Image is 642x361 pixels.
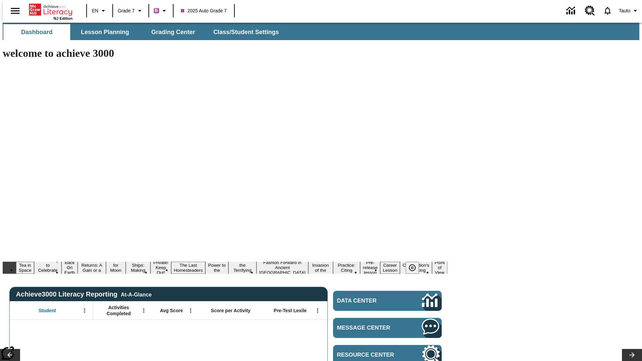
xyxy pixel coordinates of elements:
[16,290,152,298] span: Achieve3000 Literacy Reporting
[432,259,447,276] button: Slide 17 Point of View
[92,7,98,14] span: EN
[5,1,25,21] button: Open side menu
[81,28,129,36] span: Lesson Planning
[29,2,73,20] div: Home
[38,308,56,314] span: Student
[360,259,380,276] button: Slide 14 Pre-release lesson
[337,352,402,358] span: Resource Center
[62,259,78,276] button: Slide 3 Back On Earth
[622,349,642,361] button: Lesson carousel, Next
[274,308,307,314] span: Pre-Test Lexile
[406,262,419,274] button: Pause
[228,257,256,279] button: Slide 10 Attack of the Terrifying Tomatoes
[115,5,146,17] button: Grade: Grade 7, Select a grade
[3,47,447,59] h1: welcome to achieve 3000
[3,24,285,40] div: SubNavbar
[106,257,126,279] button: Slide 5 Time for Moon Rules?
[337,325,402,331] span: Message Center
[400,257,432,279] button: Slide 16 The Constitution's Balancing Act
[3,24,70,40] button: Dashboard
[21,28,52,36] span: Dashboard
[140,24,207,40] button: Grading Center
[333,257,360,279] button: Slide 13 Mixed Practice: Citing Evidence
[29,3,73,16] a: Home
[208,24,284,40] button: Class/Student Settings
[186,306,196,316] button: Open Menu
[160,308,183,314] span: Avg Score
[406,262,426,274] div: Pause
[3,23,639,40] div: SubNavbar
[211,308,251,314] span: Score per Activity
[213,28,279,36] span: Class/Student Settings
[151,5,171,17] button: Boost Class color is purple. Change class color
[121,290,151,298] div: At-A-Glance
[53,16,73,20] span: NJ Edition
[181,7,227,14] span: 2025 Auto Grade 7
[308,257,333,279] button: Slide 12 The Invasion of the Free CD
[155,6,158,15] span: B
[89,5,110,17] button: Language: EN, Select a language
[139,306,149,316] button: Open Menu
[205,257,228,279] button: Slide 9 Solar Power to the People
[16,262,34,274] button: Slide 1 Tea in Space
[380,262,400,274] button: Slide 15 Career Lesson
[337,297,400,304] span: Data Center
[619,7,630,14] span: Tauto
[118,7,135,14] span: Grade 7
[616,5,642,17] button: Profile/Settings
[256,259,308,276] button: Slide 11 Fashion Forward in Ancient Rome
[581,2,599,20] a: Resource Center, Will open in new tab
[562,2,581,20] a: Data Center
[599,2,616,19] a: Notifications
[151,28,195,36] span: Grading Center
[34,257,62,279] button: Slide 2 Get Ready to Celebrate Juneteenth!
[80,306,90,316] button: Open Menu
[78,257,106,279] button: Slide 4 Free Returns: A Gain or a Drain?
[97,305,141,317] span: Activities Completed
[126,257,151,279] button: Slide 6 Cruise Ships: Making Waves
[150,259,171,276] button: Slide 7 Private! Keep Out!
[171,262,206,274] button: Slide 8 The Last Homesteaders
[333,318,442,338] a: Message Center
[313,306,323,316] button: Open Menu
[333,291,442,311] a: Data Center
[72,24,138,40] button: Lesson Planning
